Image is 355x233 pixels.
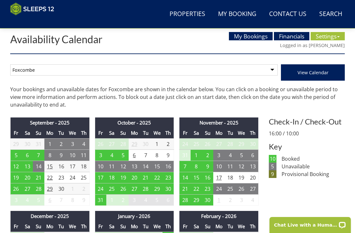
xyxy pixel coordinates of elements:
[265,213,355,233] iframe: LiveChat chat widget
[44,183,56,194] td: 29
[11,138,22,149] td: 29
[78,128,89,138] th: Th
[129,128,140,138] th: Mo
[224,172,236,183] td: 18
[106,128,117,138] th: Sa
[106,149,117,161] td: 4
[247,149,258,161] td: 6
[106,221,117,232] th: Sa
[151,138,162,149] td: 1
[213,172,224,183] td: 17
[117,194,129,205] td: 2
[140,138,151,149] td: 30
[236,128,247,138] th: We
[224,194,236,205] td: 2
[280,42,345,48] a: Logged in as [PERSON_NAME]
[162,128,174,138] th: Th
[140,128,151,138] th: Tu
[22,161,33,172] td: 13
[78,149,89,161] td: 11
[106,194,117,205] td: 1
[229,32,273,40] a: My Bookings
[224,149,236,161] td: 4
[191,128,202,138] th: Sa
[56,161,67,172] td: 16
[179,138,191,149] td: 24
[162,149,174,161] td: 9
[140,161,151,172] td: 14
[56,149,67,161] td: 9
[44,128,56,138] th: Mo
[11,149,22,161] td: 5
[213,138,224,149] td: 27
[191,161,202,172] td: 8
[179,149,191,161] td: 31
[151,172,162,183] td: 22
[56,221,67,232] th: Tu
[311,32,345,40] a: Settings
[67,149,78,161] td: 10
[95,211,174,221] th: January - 2026
[7,19,74,25] iframe: Customer reviews powered by Trustpilot
[140,194,151,205] td: 4
[44,221,56,232] th: Mo
[106,172,117,183] td: 18
[213,161,224,172] td: 10
[247,128,258,138] th: Th
[191,183,202,194] td: 22
[117,183,129,194] td: 26
[11,128,22,138] th: Fr
[276,155,345,163] dd: Booked
[22,128,33,138] th: Sa
[33,172,44,183] td: 21
[95,117,174,128] th: October - 2025
[11,211,90,221] th: December - 2025
[224,161,236,172] td: 11
[106,183,117,194] td: 25
[129,161,140,172] td: 13
[140,149,151,161] td: 7
[202,221,213,232] th: Su
[67,128,78,138] th: We
[191,149,202,161] td: 1
[236,183,247,194] td: 26
[269,117,345,126] h3: Check-In / Check-Out
[202,172,213,183] td: 16
[247,161,258,172] td: 13
[140,183,151,194] td: 28
[151,161,162,172] td: 15
[78,161,89,172] td: 18
[236,221,247,232] th: We
[117,161,129,172] td: 12
[179,211,259,221] th: February - 2026
[213,183,224,194] td: 24
[10,85,345,108] p: Your bookings and unavailable dates for Foxcombe are shown in the calendar below. You can click o...
[162,194,174,205] td: 6
[224,128,236,138] th: Tu
[95,183,106,194] td: 24
[162,172,174,183] td: 23
[33,221,44,232] th: Su
[117,138,129,149] td: 28
[247,172,258,183] td: 20
[247,194,258,205] td: 4
[95,194,106,205] td: 31
[67,138,78,149] td: 3
[11,161,22,172] td: 12
[117,172,129,183] td: 19
[191,172,202,183] td: 15
[213,128,224,138] th: Mo
[276,163,345,170] dd: Unavailable
[22,138,33,149] td: 30
[191,194,202,205] td: 29
[95,128,106,138] th: Fr
[269,155,276,163] dt: 10
[67,194,78,205] td: 8
[106,161,117,172] td: 11
[33,183,44,194] td: 28
[191,138,202,149] td: 25
[236,194,247,205] td: 3
[151,128,162,138] th: We
[11,117,90,128] th: September - 2025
